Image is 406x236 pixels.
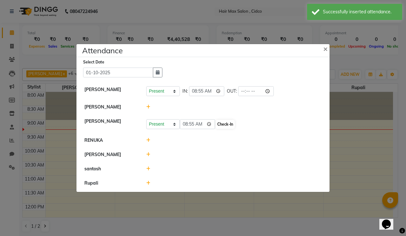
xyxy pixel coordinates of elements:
label: Select Date [83,59,104,65]
span: OUT: [227,88,237,95]
div: Rupali [80,180,141,187]
h4: Attendance [82,45,123,56]
span: IN: [182,88,188,95]
div: santosh [80,166,141,172]
button: Check-In [216,120,235,129]
button: Close [318,40,334,57]
div: [PERSON_NAME] [80,151,141,158]
div: RENUKA [80,137,141,144]
div: Successfully inserted attendance. [323,9,397,15]
div: [PERSON_NAME] [80,118,141,129]
div: [PERSON_NAME] [80,104,141,110]
iframe: chat widget [379,211,400,230]
span: × [323,44,328,53]
div: [PERSON_NAME] [80,86,141,96]
input: Select date [83,68,153,77]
